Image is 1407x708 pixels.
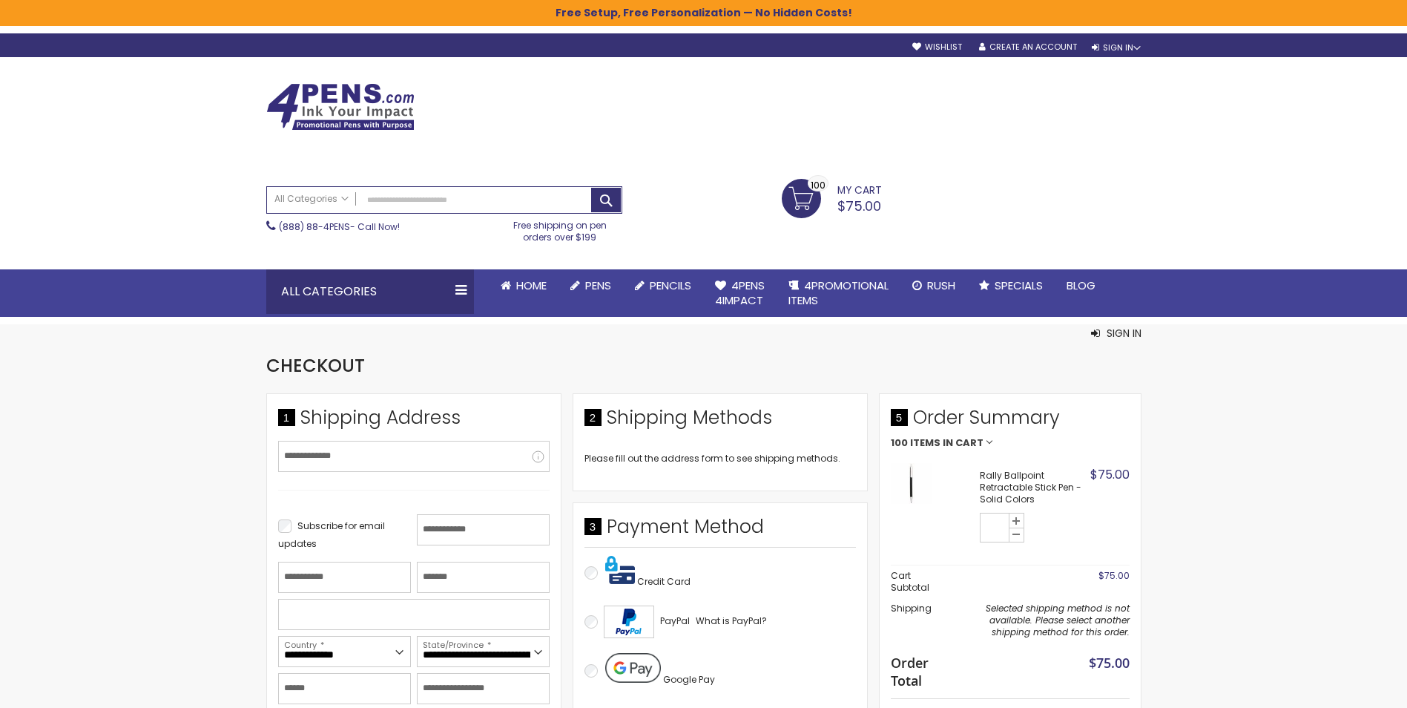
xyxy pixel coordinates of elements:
[650,278,691,293] span: Pencils
[910,438,983,448] span: Items in Cart
[279,220,350,233] a: (888) 88-4PENS
[1098,569,1130,582] span: $75.00
[266,269,474,314] div: All Categories
[663,673,715,686] span: Google Pay
[891,463,932,504] img: Rally Ballpoint Retractable Stick Pen - Solid Colors-Black
[516,278,547,293] span: Home
[891,405,1130,438] span: Order Summary
[1089,654,1130,672] span: $75.00
[986,602,1130,638] span: Selected shipping method is not available. Please select another shipping method for this order.
[811,178,826,192] span: 100
[267,187,356,212] a: All Categories
[715,278,765,308] span: 4Pens 4impact
[696,614,767,627] span: What is PayPal?
[1092,42,1141,53] div: Sign In
[1055,269,1107,302] a: Blog
[1285,668,1407,708] iframe: Google Customer Reviews
[696,612,767,630] a: What is PayPal?
[891,602,932,614] span: Shipping
[489,269,558,302] a: Home
[900,269,967,302] a: Rush
[584,514,856,547] div: Payment Method
[637,575,691,588] span: Credit Card
[777,269,900,318] a: 4PROMOTIONALITEMS
[266,83,415,131] img: 4Pens Custom Pens and Promotional Products
[605,653,661,683] img: Pay with Google Pay
[604,606,654,638] img: Acceptance Mark
[979,42,1077,53] a: Create an Account
[891,565,948,598] th: Cart Subtotal
[1107,326,1141,341] span: Sign In
[891,438,908,448] span: 100
[584,453,856,465] div: Please fill out the address form to see shipping methods.
[558,269,623,302] a: Pens
[1091,326,1141,341] button: Sign In
[927,278,955,293] span: Rush
[995,278,1043,293] span: Specials
[703,269,777,318] a: 4Pens4impact
[585,278,611,293] span: Pens
[278,405,550,438] div: Shipping Address
[1090,466,1130,483] span: $75.00
[912,42,962,53] a: Wishlist
[891,652,940,690] strong: Order Total
[782,179,882,216] a: $75.00 100
[274,193,349,205] span: All Categories
[266,353,365,378] span: Checkout
[498,214,622,243] div: Free shipping on pen orders over $199
[837,197,881,215] span: $75.00
[279,220,400,233] span: - Call Now!
[1067,278,1095,293] span: Blog
[584,405,856,438] div: Shipping Methods
[980,470,1087,506] strong: Rally Ballpoint Retractable Stick Pen - Solid Colors
[278,519,385,550] span: Subscribe for email updates
[788,278,889,308] span: 4PROMOTIONAL ITEMS
[967,269,1055,302] a: Specials
[623,269,703,302] a: Pencils
[660,614,690,627] span: PayPal
[605,555,635,585] img: Pay with credit card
